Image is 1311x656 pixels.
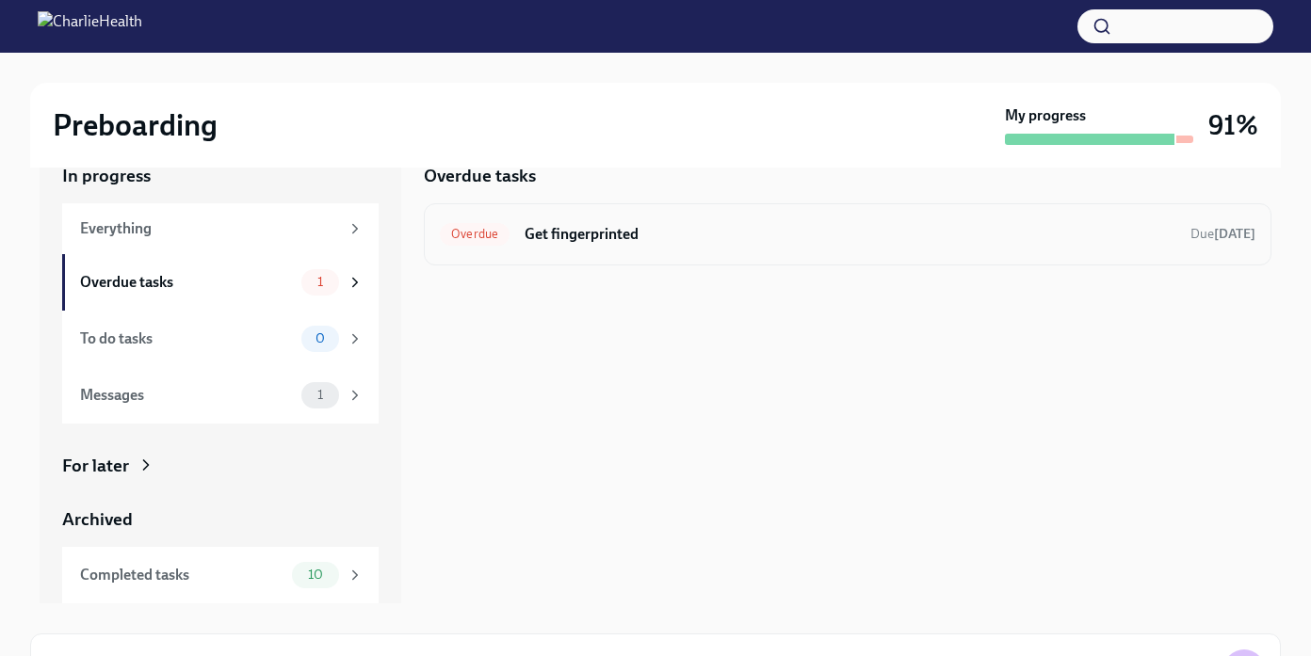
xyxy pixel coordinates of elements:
[62,454,379,478] a: For later
[62,311,379,367] a: To do tasks0
[62,507,379,532] a: Archived
[62,367,379,424] a: Messages1
[62,164,379,188] a: In progress
[1208,108,1258,142] h3: 91%
[80,218,339,239] div: Everything
[440,219,1255,249] a: OverdueGet fingerprintedDue[DATE]
[440,227,510,241] span: Overdue
[53,106,218,144] h2: Preboarding
[306,388,334,402] span: 1
[80,272,294,293] div: Overdue tasks
[1214,226,1255,242] strong: [DATE]
[297,568,334,582] span: 10
[80,328,294,349] div: To do tasks
[62,254,379,311] a: Overdue tasks1
[38,11,142,41] img: CharlieHealth
[80,565,284,585] div: Completed tasks
[424,164,536,188] h5: Overdue tasks
[62,454,129,478] div: For later
[80,385,294,406] div: Messages
[525,224,1175,245] h6: Get fingerprinted
[304,331,336,345] span: 0
[1190,226,1255,242] span: Due
[1190,225,1255,243] span: August 14th, 2025 09:00
[62,203,379,254] a: Everything
[1005,105,1086,126] strong: My progress
[62,547,379,603] a: Completed tasks10
[306,275,334,289] span: 1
